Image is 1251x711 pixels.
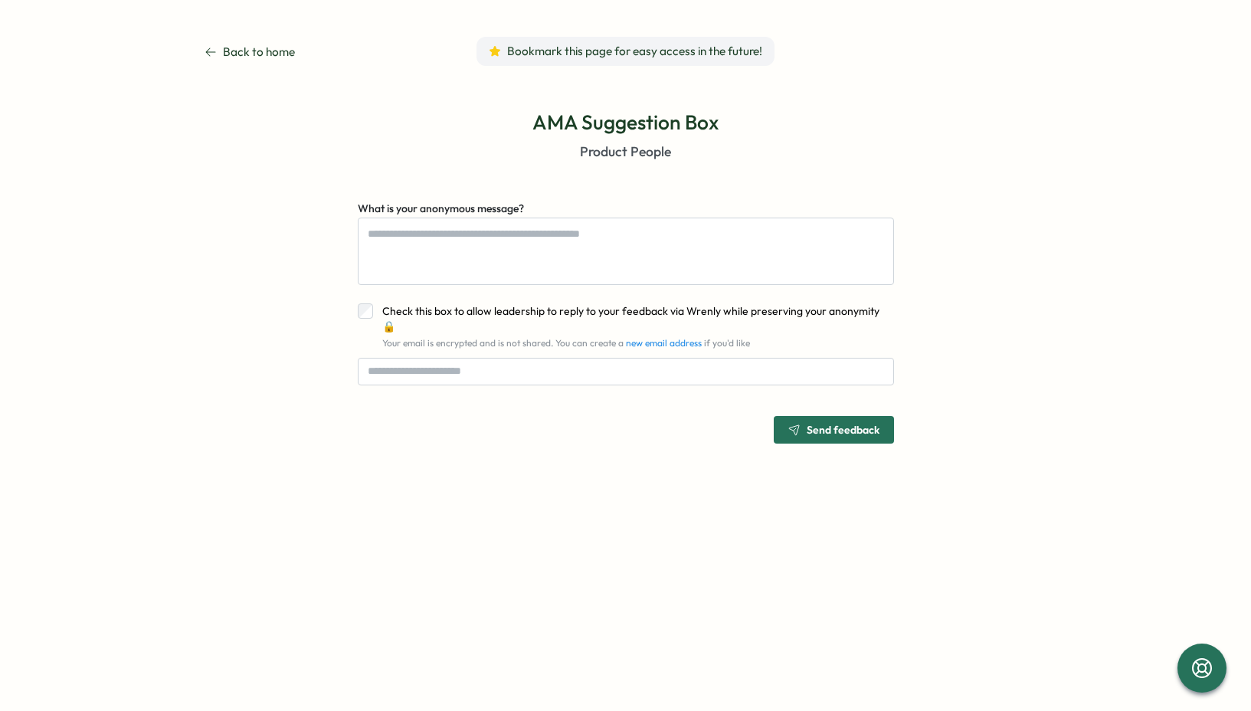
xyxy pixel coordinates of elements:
[532,109,719,136] p: AMA Suggestion Box
[382,337,750,349] span: Your email is encrypted and is not shared. You can create a if you'd like
[774,416,894,444] button: Send feedback
[507,43,762,60] span: Bookmark this page for easy access in the future!
[205,38,295,66] a: Back to home
[580,142,671,162] p: Product People
[626,337,702,349] a: new email address
[807,424,879,435] span: Send feedback
[382,304,879,333] span: Check this box to allow leadership to reply to your feedback via Wrenly while preserving your ano...
[358,201,524,218] label: What is your anonymous message?
[223,38,295,66] span: Back to home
